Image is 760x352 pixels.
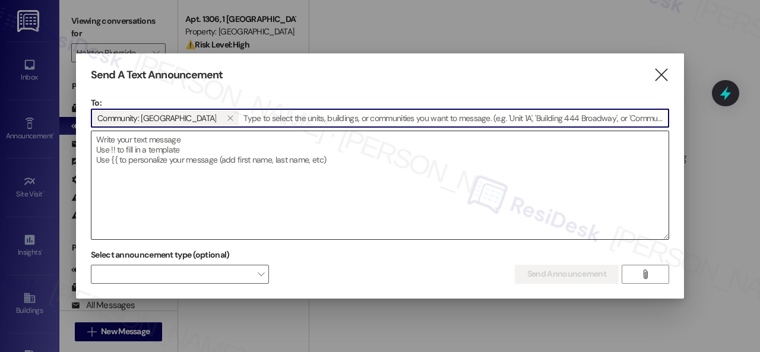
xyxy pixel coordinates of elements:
span: Send Announcement [527,268,606,280]
label: Select announcement type (optional) [91,246,230,264]
input: Type to select the units, buildings, or communities you want to message. (e.g. 'Unit 1A', 'Buildi... [240,109,669,127]
h3: Send A Text Announcement [91,68,223,82]
p: To: [91,97,669,109]
button: Community: Halston Riverside [221,110,239,126]
button: Send Announcement [515,265,619,284]
i:  [653,69,669,81]
span: Community: Halston Riverside [97,110,216,126]
i:  [641,269,650,279]
i:  [227,113,233,123]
